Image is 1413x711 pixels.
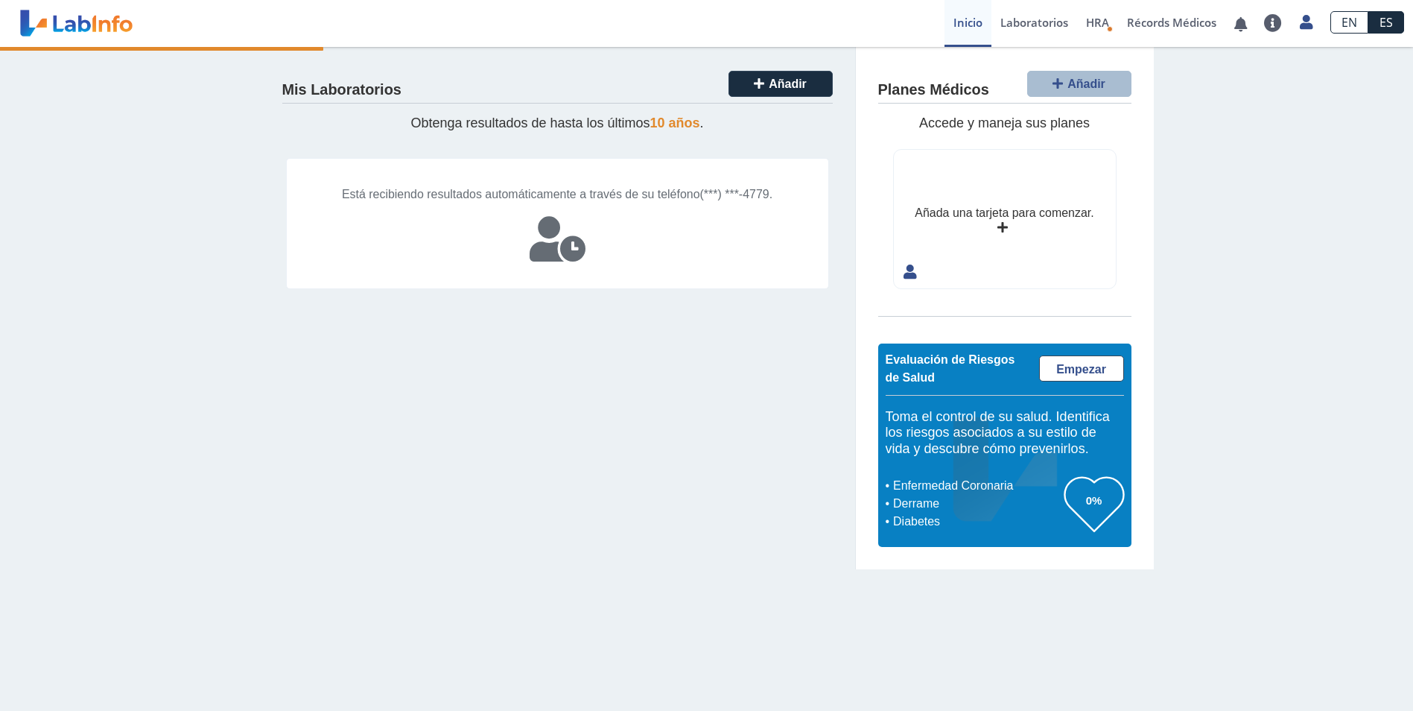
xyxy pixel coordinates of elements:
span: HRA [1086,15,1109,30]
button: Añadir [728,71,833,97]
h3: 0% [1064,491,1124,510]
div: Añada una tarjeta para comenzar. [915,204,1093,222]
span: Accede y maneja sus planes [919,116,1090,130]
a: EN [1330,11,1368,34]
span: Añadir [1067,78,1105,90]
a: Empezar [1039,355,1124,382]
span: Evaluación de Riesgos de Salud [886,353,1015,384]
li: Diabetes [889,513,1064,531]
h4: Mis Laboratorios [282,81,401,99]
h4: Planes Médicos [878,81,989,99]
a: ES [1368,11,1404,34]
h5: Toma el control de su salud. Identifica los riesgos asociados a su estilo de vida y descubre cómo... [886,409,1124,458]
span: 10 años [650,116,700,130]
span: Obtenga resultados de hasta los últimos . [410,116,703,130]
li: Enfermedad Coronaria [889,477,1064,495]
span: Añadir [769,78,807,90]
span: Está recibiendo resultados automáticamente a través de su teléfono [342,188,700,200]
button: Añadir [1027,71,1131,97]
li: Derrame [889,495,1064,513]
span: Empezar [1056,363,1106,376]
